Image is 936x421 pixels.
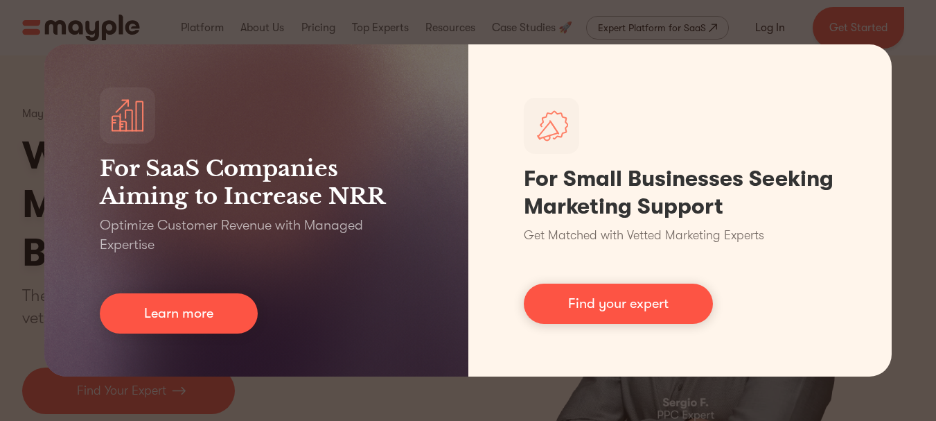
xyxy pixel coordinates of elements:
[100,155,413,210] h3: For SaaS Companies Aiming to Increase NRR
[524,226,764,245] p: Get Matched with Vetted Marketing Experts
[100,293,258,334] a: Learn more
[100,216,413,255] p: Optimize Customer Revenue with Managed Expertise
[524,284,713,324] a: Find your expert
[524,165,837,221] h1: For Small Businesses Seeking Marketing Support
